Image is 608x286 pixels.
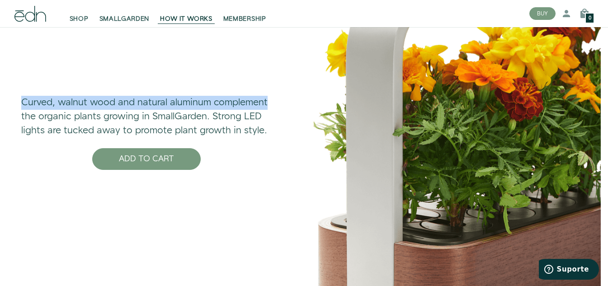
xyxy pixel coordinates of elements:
[539,259,599,281] iframe: Abre um widget para que você possa encontrar mais informações
[70,14,89,23] span: SHOP
[160,14,212,23] span: HOW IT WORKS
[21,96,272,138] p: Curved, walnut wood and natural aluminum complement the organic plants growing in SmallGarden. St...
[94,4,155,23] a: SMALLGARDEN
[155,4,217,23] a: HOW IT WORKS
[218,4,272,23] a: MEMBERSHIP
[99,14,150,23] span: SMALLGARDEN
[223,14,266,23] span: MEMBERSHIP
[529,7,556,20] button: BUY
[589,16,591,21] span: 0
[92,148,201,170] button: ADD TO CART
[64,4,94,23] a: SHOP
